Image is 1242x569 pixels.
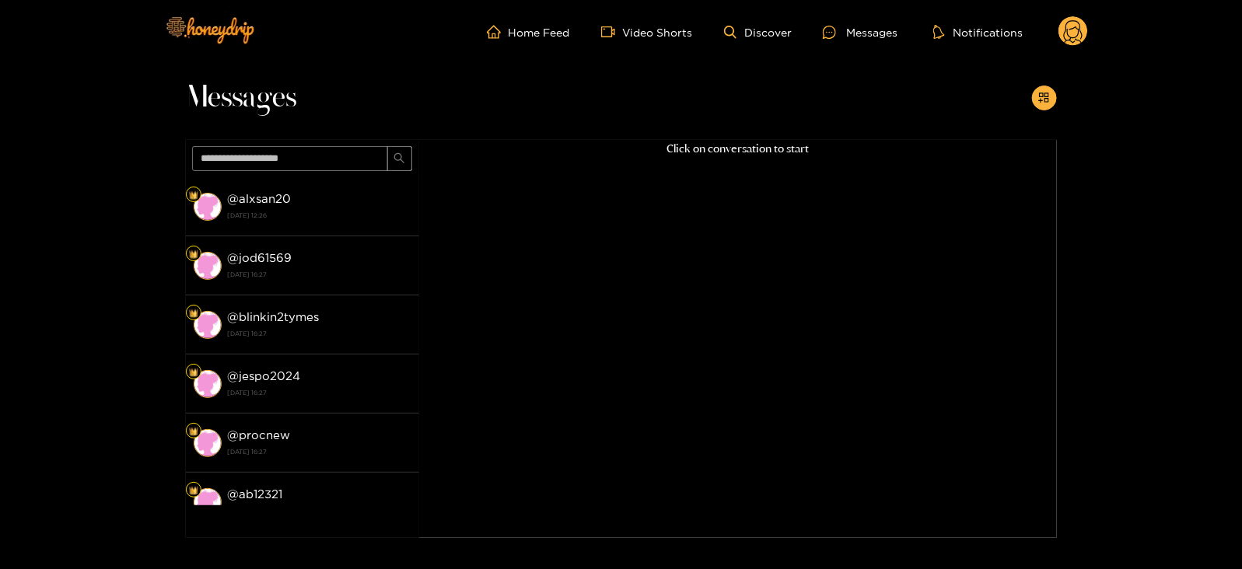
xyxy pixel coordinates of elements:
[189,309,198,318] img: Fan Level
[194,252,222,280] img: conversation
[394,152,405,166] span: search
[189,486,198,495] img: Fan Level
[1032,86,1057,110] button: appstore-add
[601,25,623,39] span: video-camera
[487,25,509,39] span: home
[601,25,693,39] a: Video Shorts
[228,208,411,222] strong: [DATE] 12:26
[189,250,198,259] img: Fan Level
[228,487,283,501] strong: @ ab12321
[194,311,222,339] img: conversation
[189,368,198,377] img: Fan Level
[194,370,222,398] img: conversation
[228,326,411,340] strong: [DATE] 16:27
[228,369,301,382] strong: @ jespo2024
[189,427,198,436] img: Fan Level
[228,428,291,442] strong: @ procnew
[228,445,411,459] strong: [DATE] 16:27
[929,24,1027,40] button: Notifications
[194,429,222,457] img: conversation
[194,488,222,516] img: conversation
[228,267,411,281] strong: [DATE] 16:27
[724,26,792,39] a: Discover
[487,25,570,39] a: Home Feed
[228,310,320,323] strong: @ blinkin2tymes
[194,193,222,221] img: conversation
[228,192,292,205] strong: @ alxsan20
[189,190,198,200] img: Fan Level
[228,504,411,518] strong: [DATE] 16:27
[419,140,1057,158] p: Click on conversation to start
[1038,92,1050,105] span: appstore-add
[186,79,297,117] span: Messages
[387,146,412,171] button: search
[228,386,411,400] strong: [DATE] 16:27
[228,251,292,264] strong: @ jod61569
[823,23,897,41] div: Messages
